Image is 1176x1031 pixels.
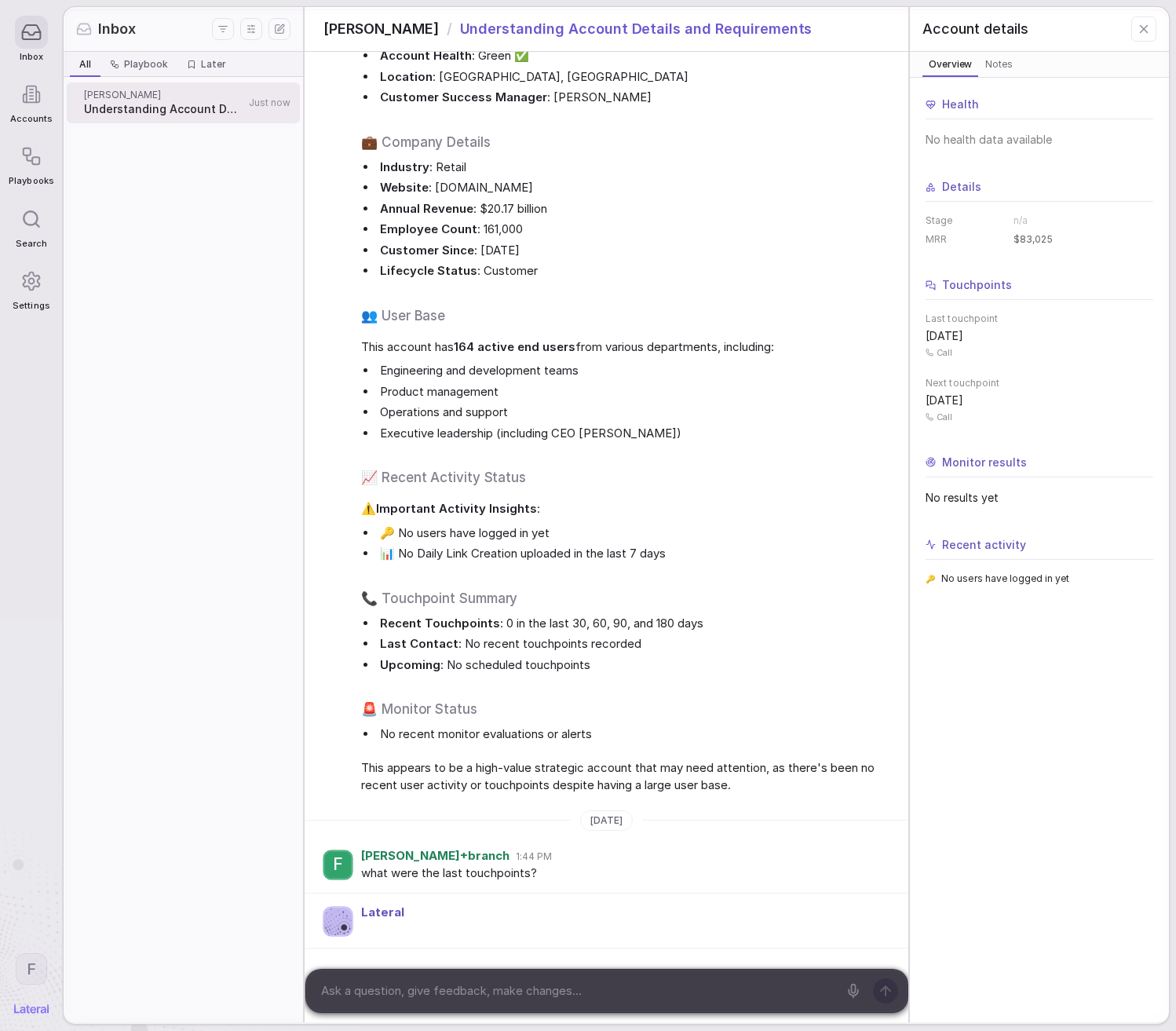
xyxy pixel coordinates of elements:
[10,114,53,124] span: Accounts
[380,221,477,236] strong: Employee Count
[361,338,883,356] span: This account has from various departments, including:
[377,47,883,65] li: : Green ✅
[212,18,234,40] button: Filters
[926,214,1004,227] dt: Stage
[240,18,262,40] button: Display settings
[942,277,1012,293] span: Touchpoints
[922,19,1028,39] span: Account details
[361,759,883,795] span: This appears to be a high-value strategic account that may need attention, as there's been no rec...
[926,393,963,408] span: [DATE]
[361,588,883,609] h2: 📞 Touchpoint Summary
[590,814,623,827] span: [DATE]
[380,90,547,104] strong: Customer Success Manager
[9,70,53,132] a: Accounts
[20,52,43,62] span: Inbox
[937,347,952,358] span: Call
[926,573,935,585] span: 🔑
[447,19,452,39] span: /
[98,19,136,39] span: Inbox
[124,58,168,71] span: Playbook
[926,328,963,344] span: [DATE]
[377,425,883,443] li: Executive leadership (including CEO [PERSON_NAME])
[377,656,883,675] li: : No scheduled touchpoints
[380,657,440,672] strong: Upcoming
[516,850,552,863] span: 1:44 PM
[380,180,429,195] strong: Website
[361,132,883,152] h2: 💼 Company Details
[942,537,1026,553] span: Recent activity
[14,1004,49,1014] img: Lateral
[377,242,883,260] li: : [DATE]
[27,959,36,979] span: F
[380,616,500,631] strong: Recent Touchpoints
[460,19,813,39] span: Understanding Account Details and Requirements
[380,636,458,651] strong: Last Contact
[377,525,883,543] li: 🔑 No users have logged in yet
[380,69,433,84] strong: Location
[201,58,226,71] span: Later
[361,919,883,938] span: Thinking...
[361,699,883,719] h2: 🚨 Monitor Status
[380,263,477,278] strong: Lifecycle Status
[377,262,883,280] li: : Customer
[333,854,343,875] span: F
[79,58,91,71] span: All
[377,200,883,218] li: : $20.17 billion
[9,176,53,186] span: Playbooks
[9,257,53,319] a: Settings
[377,383,883,401] li: Product management
[377,545,883,563] li: 📊 No Daily Link Creation uploaded in the last 7 days
[377,404,883,422] li: Operations and support
[982,57,1016,72] span: Notes
[926,132,1153,148] span: No health data available
[13,301,49,311] span: Settings
[67,82,300,123] a: [PERSON_NAME]Understanding Account Details and RequirementsJust now
[377,615,883,633] li: : 0 in the last 30, 60, 90, and 180 days
[16,239,47,249] span: Search
[361,467,883,488] h2: 📈 Recent Activity Status
[9,132,53,194] a: Playbooks
[361,906,404,918] span: Lateral
[323,19,438,39] span: [PERSON_NAME]
[377,726,883,744] li: No recent monitor evaluations or alerts
[926,313,1153,325] span: Last touchpoint
[942,179,981,195] span: Details
[926,377,1153,389] span: Next touchpoint
[377,635,883,653] li: : No recent touchpoints recorded
[361,305,883,326] h2: 👥 User Base
[942,455,1027,470] span: Monitor results
[377,159,883,177] li: : Retail
[268,18,290,40] button: New thread
[454,339,575,354] strong: 164 active end users
[380,48,472,63] strong: Account Health
[377,362,883,380] li: Engineering and development teams
[323,907,352,936] img: Agent avatar
[941,572,1069,585] span: No users have logged in yet
[380,243,474,258] strong: Customer Since
[249,97,290,109] span: Just now
[1013,233,1052,246] span: $83,025
[361,865,883,883] span: what were the last touchpoints?
[926,233,1004,246] dt: MRR
[361,500,883,518] span: ⚠️ :
[1013,214,1028,227] span: n/a
[377,68,883,86] li: : [GEOGRAPHIC_DATA], [GEOGRAPHIC_DATA]
[942,97,979,112] span: Health
[377,89,883,107] li: : [PERSON_NAME]
[84,101,244,117] span: Understanding Account Details and Requirements
[380,201,473,216] strong: Annual Revenue
[377,221,883,239] li: : 161,000
[937,411,952,422] span: Call
[377,179,883,197] li: : [DOMAIN_NAME]
[9,8,53,70] a: Inbox
[926,57,975,72] span: Overview
[376,501,537,516] strong: Important Activity Insights
[926,490,1153,506] span: No results yet
[380,159,429,174] strong: Industry
[361,850,509,863] span: [PERSON_NAME]+branch
[84,89,244,101] span: [PERSON_NAME]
